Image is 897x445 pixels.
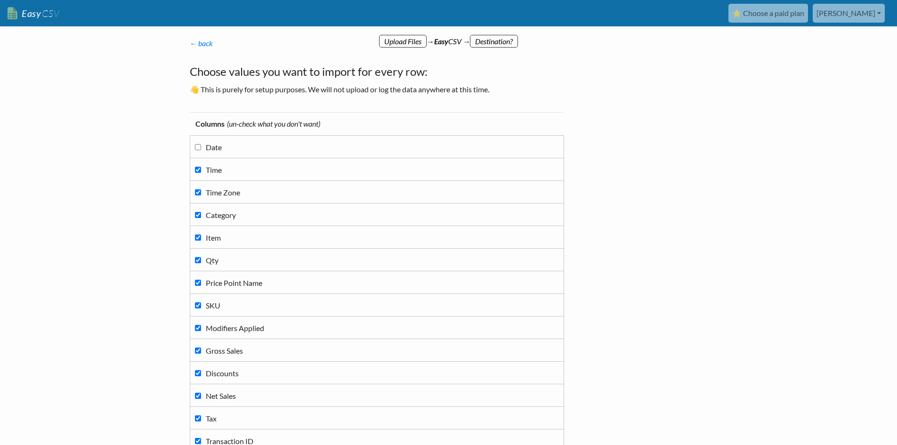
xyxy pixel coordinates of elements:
a: ⭐ Choose a paid plan [728,4,808,23]
input: Net Sales [195,393,201,399]
input: SKU [195,302,201,308]
span: SKU [206,301,220,310]
span: Modifiers Applied [206,324,264,332]
p: 👋 This is purely for setup purposes. We will not upload or log the data anywhere at this time. [190,84,574,95]
a: [PERSON_NAME] [813,4,885,23]
iframe: Drift Widget Chat Controller [850,398,886,434]
input: Item [195,235,201,241]
a: EasyCSV [8,4,59,23]
div: → CSV → [180,26,717,47]
input: Tax [195,415,201,421]
i: (un-check what you don't want) [227,119,320,128]
input: Modifiers Applied [195,325,201,331]
th: Columns [190,113,564,136]
span: Net Sales [206,391,236,400]
span: CSV [41,8,59,19]
span: Category [206,210,236,219]
input: Date [195,144,201,150]
span: Item [206,233,221,242]
input: Time [195,167,201,173]
span: Time Zone [206,188,240,197]
span: Price Point Name [206,278,262,287]
input: Category [195,212,201,218]
a: ← back [190,39,213,48]
input: Transaction ID [195,438,201,444]
span: Time [206,165,222,174]
span: Qty [206,256,218,265]
input: Qty [195,257,201,263]
span: Discounts [206,369,239,378]
span: Gross Sales [206,346,243,355]
input: Gross Sales [195,348,201,354]
span: Date [206,143,222,152]
input: Price Point Name [195,280,201,286]
span: Tax [206,414,217,423]
h4: Choose values you want to import for every row: [190,63,574,80]
input: Discounts [195,370,201,376]
input: Time Zone [195,189,201,195]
